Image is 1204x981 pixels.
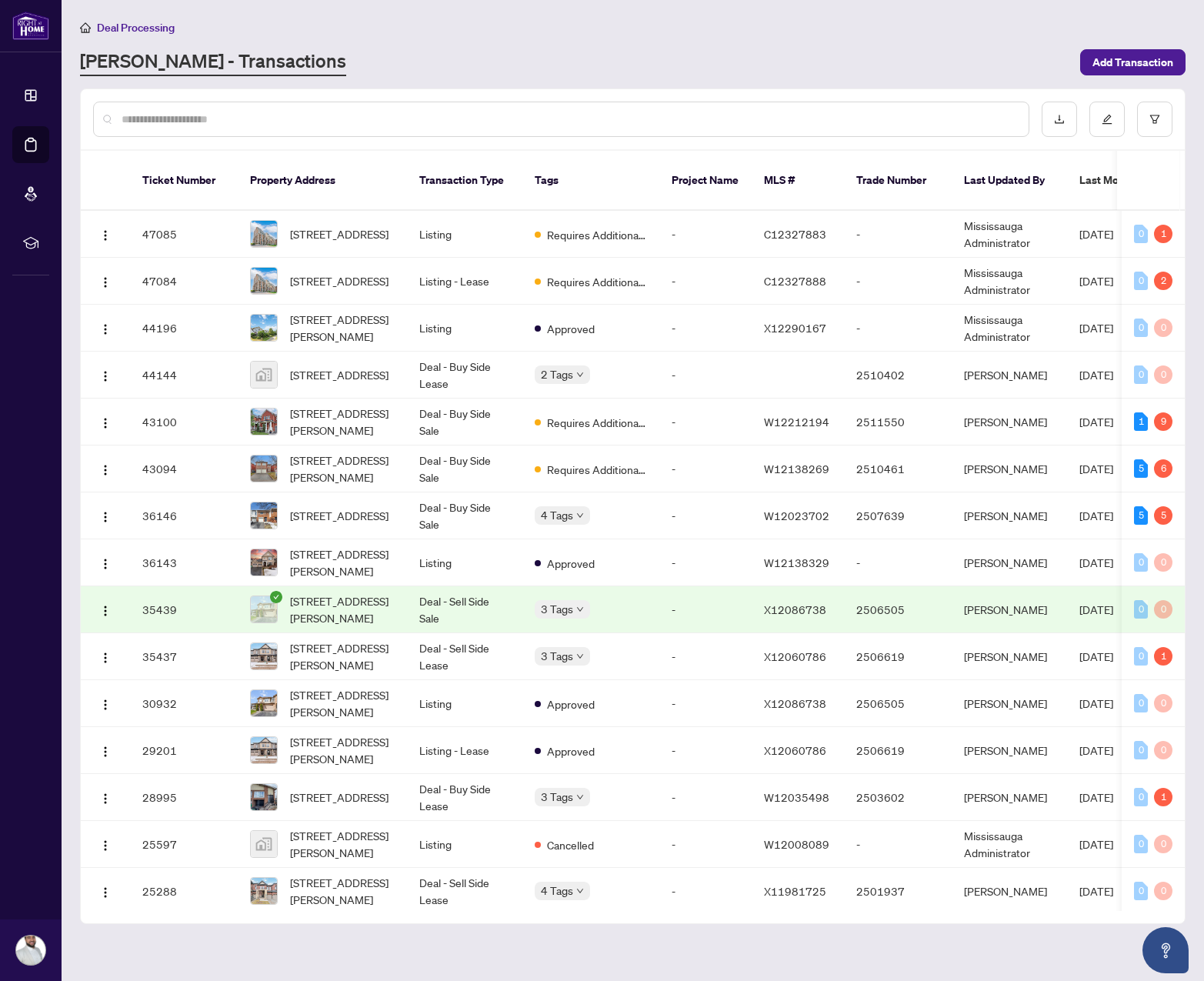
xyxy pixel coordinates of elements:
span: filter [1149,114,1160,125]
button: download [1042,102,1077,137]
span: X12086738 [764,696,826,710]
td: 47084 [130,258,238,305]
td: [PERSON_NAME] [952,586,1067,633]
td: 2506619 [844,727,952,774]
td: - [844,539,952,586]
img: Logo [99,323,112,335]
div: 1 [1154,647,1172,666]
button: edit [1089,102,1125,137]
th: Tags [522,151,659,211]
div: 1 [1154,788,1172,806]
div: 0 [1134,553,1148,572]
td: Listing [407,211,522,258]
td: [PERSON_NAME] [952,445,1067,492]
img: thumbnail-img [251,596,277,622]
td: [PERSON_NAME] [952,774,1067,821]
span: [DATE] [1079,790,1113,804]
span: [DATE] [1079,884,1113,898]
td: - [659,305,752,352]
span: [STREET_ADDRESS] [290,272,389,289]
td: [PERSON_NAME] [952,352,1067,399]
th: Property Address [238,151,407,211]
img: thumbnail-img [251,409,277,435]
span: Last Modified Date [1079,172,1173,189]
button: Logo [93,597,118,622]
td: 35437 [130,633,238,680]
td: - [659,633,752,680]
span: [STREET_ADDRESS][PERSON_NAME] [290,827,395,861]
div: 5 [1154,506,1172,525]
div: 5 [1134,459,1148,478]
button: Logo [93,879,118,903]
img: Logo [99,792,112,805]
button: Logo [93,269,118,293]
div: 0 [1134,694,1148,712]
img: thumbnail-img [251,502,277,529]
span: download [1054,114,1065,125]
div: 0 [1154,319,1172,337]
span: [DATE] [1079,837,1113,851]
span: home [80,22,91,33]
div: 5 [1134,506,1148,525]
img: Logo [99,746,112,758]
button: Add Transaction [1080,49,1186,75]
td: 2503602 [844,774,952,821]
button: Logo [93,362,118,387]
td: Deal - Sell Side Sale [407,586,522,633]
img: Logo [99,839,112,852]
img: thumbnail-img [251,362,277,388]
img: thumbnail-img [251,221,277,247]
button: Logo [93,503,118,528]
td: 35439 [130,586,238,633]
td: 29201 [130,727,238,774]
span: check-circle [270,591,282,603]
span: C12327888 [764,274,826,288]
td: - [659,492,752,539]
span: [DATE] [1079,274,1113,288]
span: Cancelled [547,836,594,853]
img: thumbnail-img [251,831,277,857]
span: [STREET_ADDRESS] [290,225,389,242]
th: Last Updated By [952,151,1067,211]
img: Logo [99,652,112,664]
span: 2 Tags [541,365,573,383]
td: 43100 [130,399,238,445]
td: Mississauga Administrator [952,211,1067,258]
span: 4 Tags [541,882,573,899]
img: thumbnail-img [251,784,277,810]
span: 3 Tags [541,600,573,618]
td: - [659,586,752,633]
div: 0 [1134,835,1148,853]
span: down [576,793,584,801]
button: Logo [93,222,118,246]
span: [DATE] [1079,321,1113,335]
td: Deal - Buy Side Sale [407,445,522,492]
td: Deal - Sell Side Lease [407,633,522,680]
span: Requires Additional Docs [547,226,647,243]
button: filter [1137,102,1172,137]
span: W12212194 [764,415,829,429]
td: 2506505 [844,586,952,633]
td: [PERSON_NAME] [952,492,1067,539]
span: Approved [547,555,595,572]
span: [STREET_ADDRESS][PERSON_NAME] [290,874,395,908]
td: 30932 [130,680,238,727]
span: Requires Additional Docs [547,414,647,431]
td: Deal - Buy Side Lease [407,352,522,399]
td: Listing [407,539,522,586]
button: Logo [93,785,118,809]
td: 43094 [130,445,238,492]
span: Deal Processing [97,21,175,35]
div: 0 [1154,553,1172,572]
td: - [844,305,952,352]
span: [STREET_ADDRESS][PERSON_NAME] [290,452,395,485]
th: MLS # [752,151,844,211]
td: Listing [407,821,522,868]
td: - [659,539,752,586]
td: 44144 [130,352,238,399]
span: down [576,512,584,519]
div: 0 [1134,225,1148,243]
td: - [659,258,752,305]
div: 1 [1134,412,1148,431]
span: down [576,371,584,379]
